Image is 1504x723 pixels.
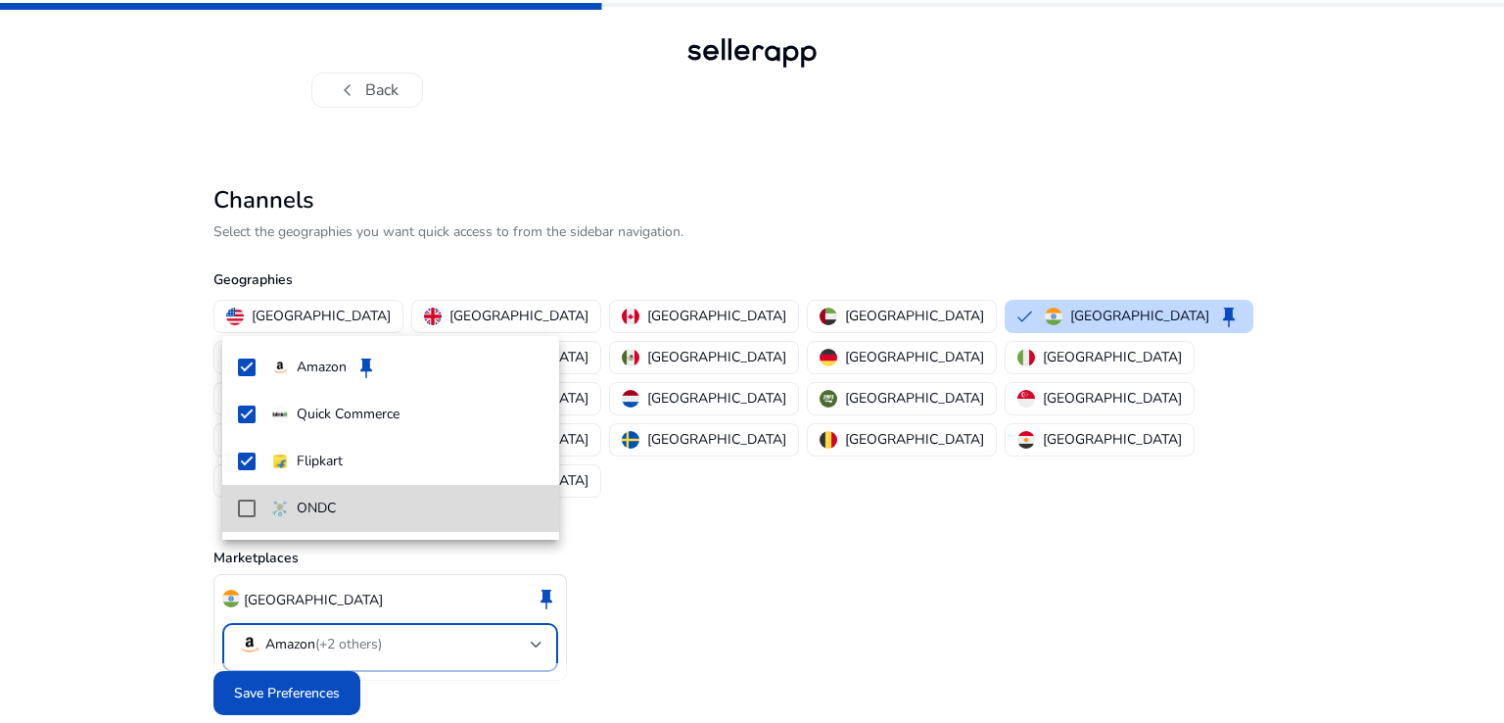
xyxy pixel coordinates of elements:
p: Flipkart [297,451,343,472]
p: Quick Commerce [297,404,399,425]
p: ONDC [297,498,336,519]
img: flipkart.svg [271,453,289,470]
img: ondc-sm.webp [271,500,289,517]
img: amazon.svg [271,359,289,376]
img: quick-commerce.gif [271,406,289,423]
p: Amazon [297,357,347,378]
span: keep [354,356,378,379]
